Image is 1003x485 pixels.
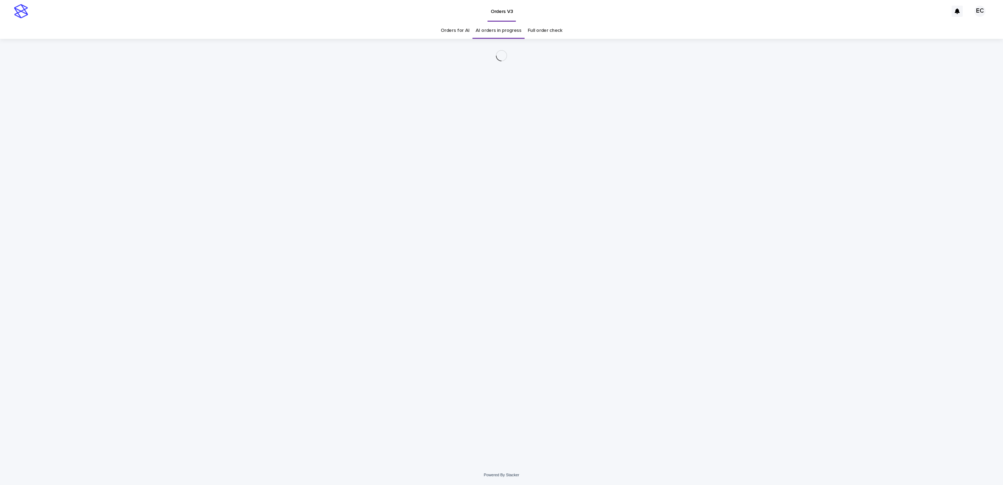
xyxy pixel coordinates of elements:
a: Orders for AI [441,22,469,39]
a: Powered By Stacker [484,473,519,477]
div: EC [974,6,986,17]
a: Full order check [528,22,562,39]
img: stacker-logo-s-only.png [14,4,28,18]
a: AI orders in progress [476,22,521,39]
